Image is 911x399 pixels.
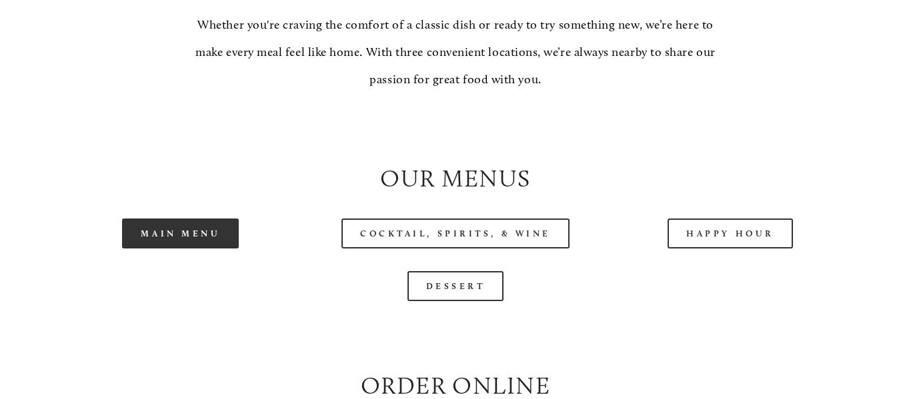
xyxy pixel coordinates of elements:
[122,218,239,248] a: Main Menu
[341,218,570,248] a: Cocktail, Spirits, & Wine
[55,162,856,196] h2: Our Menus
[668,218,793,248] a: Happy Hour
[407,271,504,301] a: Dessert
